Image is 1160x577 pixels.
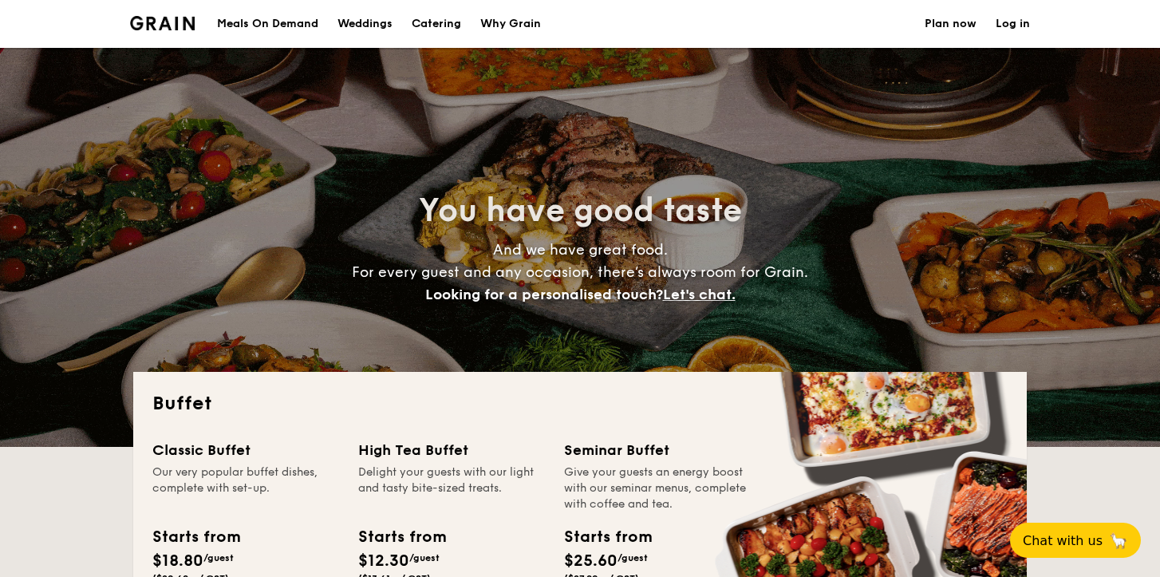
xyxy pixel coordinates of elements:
[152,551,203,571] span: $18.80
[203,552,234,563] span: /guest
[409,552,440,563] span: /guest
[564,551,617,571] span: $25.60
[358,551,409,571] span: $12.30
[352,241,808,303] span: And we have great food. For every guest and any occasion, there’s always room for Grain.
[663,286,736,303] span: Let's chat.
[419,192,742,230] span: You have good taste
[1109,532,1128,550] span: 🦙
[152,464,339,512] div: Our very popular buffet dishes, complete with set-up.
[152,525,239,549] div: Starts from
[564,439,751,461] div: Seminar Buffet
[358,439,545,461] div: High Tea Buffet
[617,552,648,563] span: /guest
[130,16,195,30] img: Grain
[130,16,195,30] a: Logotype
[358,525,445,549] div: Starts from
[358,464,545,512] div: Delight your guests with our light and tasty bite-sized treats.
[1010,523,1141,558] button: Chat with us🦙
[564,464,751,512] div: Give your guests an energy boost with our seminar menus, complete with coffee and tea.
[152,391,1008,417] h2: Buffet
[152,439,339,461] div: Classic Buffet
[425,286,663,303] span: Looking for a personalised touch?
[1023,533,1103,548] span: Chat with us
[564,525,651,549] div: Starts from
